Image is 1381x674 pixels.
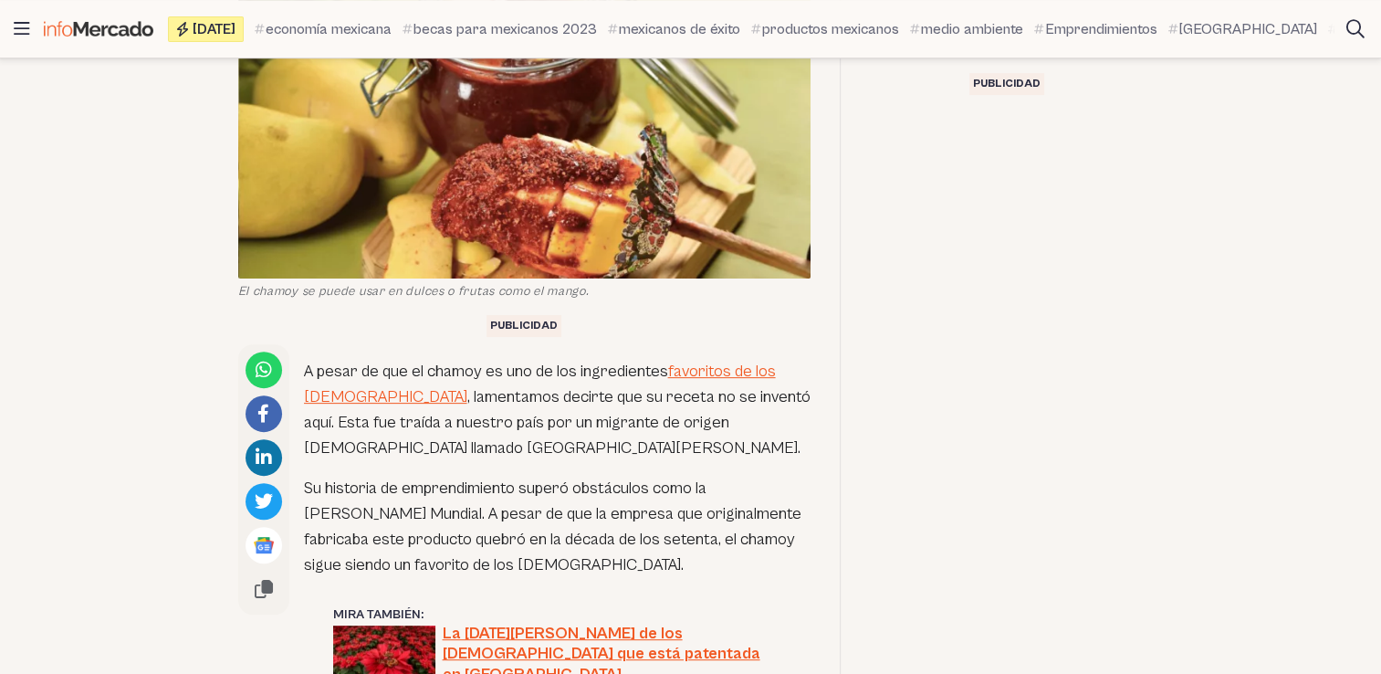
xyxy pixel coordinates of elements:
[1168,18,1317,40] a: [GEOGRAPHIC_DATA]
[762,18,899,40] span: productos mexicanos
[921,18,1023,40] span: medio ambiente
[304,476,811,578] p: Su historia de emprendimiento superó obstáculos como la [PERSON_NAME] Mundial. A pesar de que la ...
[1045,18,1157,40] span: Emprendimientos
[193,22,235,37] span: [DATE]
[304,362,776,406] a: favoritos de los [DEMOGRAPHIC_DATA]
[1034,18,1157,40] a: Emprendimientos
[253,534,275,556] img: Google News logo
[413,18,597,40] span: becas para mexicanos 2023
[255,18,392,40] a: economía mexicana
[238,282,811,300] figcaption: El chamoy se puede usar en dulces o frutas como el mango.
[44,21,153,37] img: Infomercado México logo
[751,18,899,40] a: productos mexicanos
[266,18,392,40] span: economía mexicana
[608,18,740,40] a: mexicanos de éxito
[486,315,561,337] div: Publicidad
[619,18,740,40] span: mexicanos de éxito
[304,359,811,461] p: A pesar de que el chamoy es uno de los ingredientes , lamentamos decirte que su receta no se inve...
[910,18,1023,40] a: medio ambiente
[969,73,1044,95] div: Publicidad
[1179,18,1317,40] span: [GEOGRAPHIC_DATA]
[403,18,597,40] a: becas para mexicanos 2023
[333,606,781,624] div: Mira también:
